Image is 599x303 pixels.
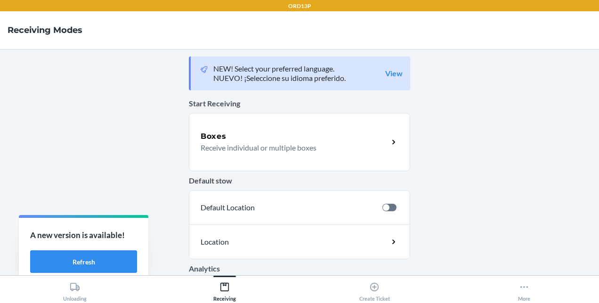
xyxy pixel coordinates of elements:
p: Analytics [189,263,410,274]
p: Default Location [201,202,375,213]
button: Create Ticket [299,276,449,302]
button: More [449,276,599,302]
p: Start Receiving [189,98,410,109]
p: NEW! Select your preferred language. [213,64,346,73]
div: Create Ticket [359,278,390,302]
p: A new version is available! [30,229,137,241]
a: Location [189,224,410,259]
p: NUEVO! ¡Seleccione su idioma preferido. [213,73,346,83]
button: Receiving [150,276,299,302]
div: More [518,278,530,302]
a: BoxesReceive individual or multiple boxes [189,113,410,171]
a: View [385,69,403,78]
div: Unloading [63,278,87,302]
p: Location [201,236,312,247]
p: ORD13P [288,2,311,10]
h4: Receiving Modes [8,24,82,36]
h5: Boxes [201,131,227,142]
div: Receiving [213,278,236,302]
p: Receive individual or multiple boxes [201,142,381,153]
button: Refresh [30,250,137,273]
p: Default stow [189,175,410,186]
